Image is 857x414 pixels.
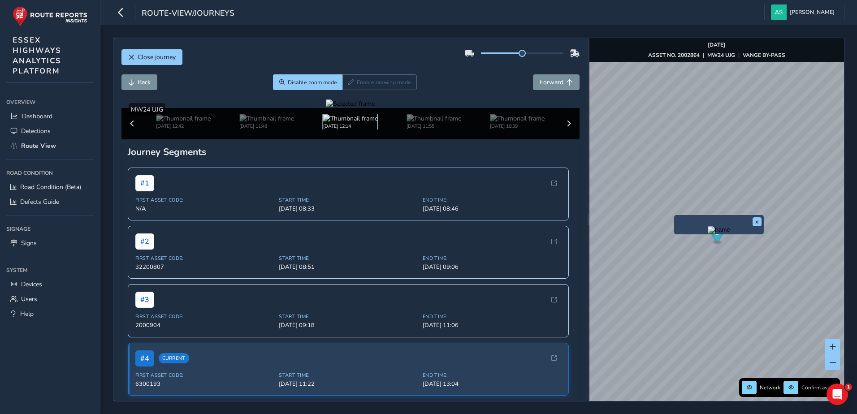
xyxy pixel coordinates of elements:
a: Road Condition (Beta) [6,180,94,194]
img: Thumbnail frame [156,114,211,123]
span: 1 [845,384,852,391]
span: MW24 UJG [131,105,163,114]
span: Signs [21,239,37,247]
span: Defects Guide [20,198,59,206]
div: Overview [6,95,94,109]
button: Forward [533,74,580,90]
span: [DATE] 08:51 [279,263,417,271]
img: Thumbnail frame [407,114,461,123]
span: [DATE] 09:18 [279,321,417,329]
div: Map marker [711,227,723,245]
strong: ASSET NO. 2002864 [648,52,700,59]
strong: VANGE BY-PASS [743,52,785,59]
span: First Asset Code: [135,313,274,320]
span: Network [760,384,780,391]
span: Start Time: [279,372,417,379]
a: Detections [6,124,94,138]
span: # 3 [135,292,154,308]
span: [DATE] 09:06 [423,263,561,271]
img: Thumbnail frame [239,114,294,123]
span: Start Time: [279,197,417,203]
button: Close journey [121,49,182,65]
div: [DATE] 12:42 [156,123,211,129]
img: Thumbnail frame [490,114,545,123]
div: | | [648,52,785,59]
span: End Time: [423,255,561,262]
button: Preview frame [676,226,762,232]
span: Disable zoom mode [288,79,337,86]
span: Forward [540,78,563,86]
iframe: Intercom live chat [827,384,848,405]
span: End Time: [423,313,561,320]
span: Users [21,295,37,303]
span: Devices [21,280,42,289]
span: [DATE] 08:33 [279,205,417,213]
span: 2000904 [135,321,274,329]
button: x [753,217,762,226]
span: # 1 [135,175,154,191]
a: Users [6,292,94,306]
div: [DATE] 10:39 [490,123,545,129]
span: Confirm assets [801,384,837,391]
div: Journey Segments [128,146,574,158]
span: route-view/journeys [142,8,234,20]
span: Close journey [138,53,176,61]
span: [DATE] 13:04 [423,380,561,388]
a: Signs [6,236,94,250]
span: Back [138,78,151,86]
span: [DATE] 11:22 [279,380,417,388]
div: [DATE] 11:48 [239,123,294,129]
span: 32200807 [135,263,274,271]
span: 6300193 [135,380,274,388]
a: Dashboard [6,109,94,124]
span: Start Time: [279,255,417,262]
span: Help [20,310,34,318]
strong: [DATE] [708,41,725,48]
div: [DATE] 12:14 [323,123,378,129]
span: Start Time: [279,313,417,320]
button: [PERSON_NAME] [771,4,838,20]
img: Thumbnail frame [323,114,378,123]
span: End Time: [423,197,561,203]
span: First Asset Code: [135,372,274,379]
button: Back [121,74,157,90]
span: [PERSON_NAME] [790,4,835,20]
div: System [6,263,94,277]
span: Road Condition (Beta) [20,183,81,191]
span: End Time: [423,372,561,379]
img: diamond-layout [771,4,787,20]
strong: MW24 UJG [707,52,735,59]
span: ESSEX HIGHWAYS ANALYTICS PLATFORM [13,35,61,76]
a: Route View [6,138,94,153]
span: Route View [21,142,56,150]
span: [DATE] 11:06 [423,321,561,329]
div: [DATE] 11:55 [407,123,461,129]
span: First Asset Code: [135,197,274,203]
div: Road Condition [6,166,94,180]
button: Zoom [273,74,342,90]
span: # 2 [135,233,154,250]
img: rr logo [13,6,87,26]
span: Detections [21,127,51,135]
a: Devices [6,277,94,292]
span: # 4 [135,350,154,367]
span: N/A [135,205,274,213]
img: frame [708,226,730,233]
span: Current [159,353,189,363]
div: Signage [6,222,94,236]
span: First Asset Code: [135,255,274,262]
span: Dashboard [22,112,52,121]
a: Defects Guide [6,194,94,209]
span: [DATE] 08:46 [423,205,561,213]
a: Help [6,306,94,321]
